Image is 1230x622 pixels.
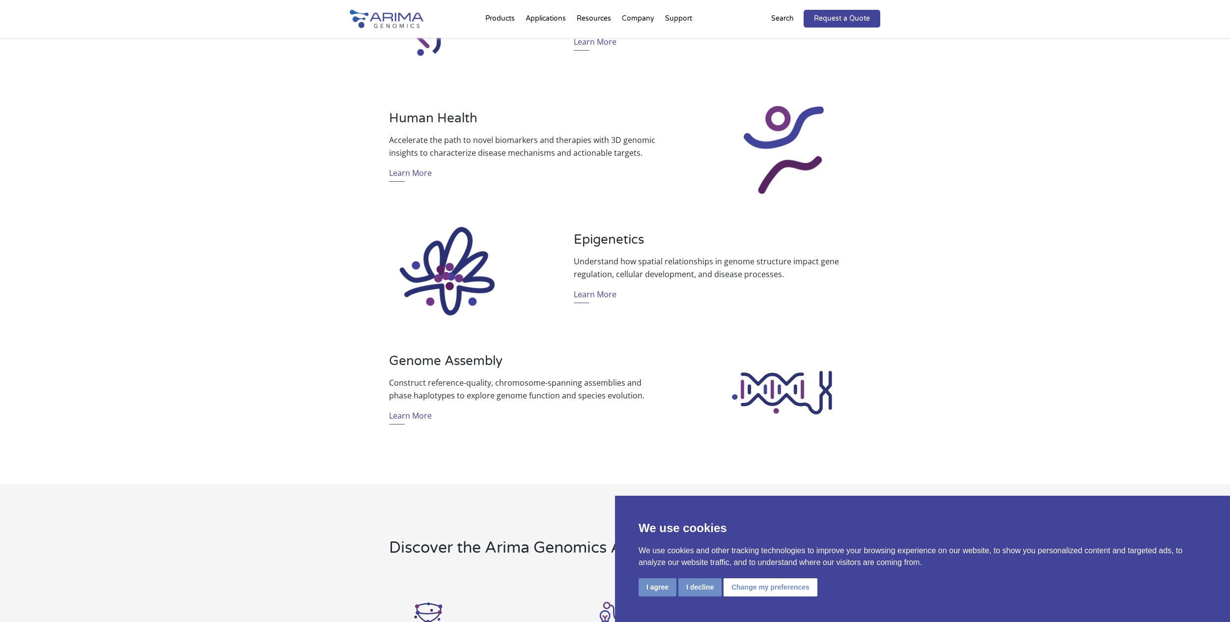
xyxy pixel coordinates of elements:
[678,578,722,596] button: I decline
[639,519,1206,537] p: We use cookies
[639,578,676,596] button: I agree
[389,216,505,327] img: Epigenetics_Icon_Arima Genomics
[389,111,656,134] h3: Human Health
[389,537,740,566] h2: Discover the Arima Genomics Advantages
[389,134,656,159] p: Accelerate the path to novel biomarkers and therapies with 3D genomic insights to characterize di...
[725,363,841,423] img: Genome Assembly_Icon_Arima Genomics
[574,232,841,255] h3: Epigenetics
[574,288,616,303] a: Learn More
[350,10,423,28] img: Arima-Genomics-logo
[389,409,432,424] a: Learn More
[574,255,841,281] p: Understand how spatial relationships in genome structure impact gene regulation, cellular develop...
[389,353,656,376] h3: Genome Assembly
[389,376,656,402] p: Construct reference-quality, chromosome-spanning assemblies and phase haplotypes to explore genom...
[574,35,616,51] a: Learn More
[771,12,794,25] p: Search
[389,167,432,182] a: Learn More
[725,97,841,202] img: Human Health_Icon_Arima Genomics
[804,10,880,28] a: Request a Quote
[724,578,817,596] button: Change my preferences
[639,545,1206,568] p: We use cookies and other tracking technologies to improve your browsing experience on our website...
